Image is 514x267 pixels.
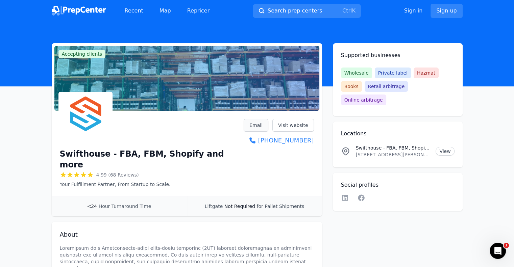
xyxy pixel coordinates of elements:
a: Sign up [431,4,462,18]
h1: Swifthouse - FBA, FBM, Shopify and more [60,149,244,170]
span: Wholesale [341,68,372,78]
span: Books [341,81,362,92]
a: Email [244,119,268,132]
a: View [436,147,454,156]
span: for Pallet Shipments [256,204,304,209]
span: Online arbitrage [341,95,386,105]
p: [STREET_ADDRESS][PERSON_NAME][US_STATE] [356,151,431,158]
kbd: Ctrl [342,7,352,14]
span: 1 [504,243,509,248]
a: [PHONE_NUMBER] [244,136,314,145]
a: Map [154,4,176,18]
h2: Social profiles [341,181,455,189]
span: Not Required [224,204,255,209]
span: <24 [87,204,97,209]
img: Swifthouse - FBA, FBM, Shopify and more [60,93,111,144]
h2: About [60,230,314,239]
span: Hour Turnaround Time [99,204,151,209]
span: 4.99 (68 Reviews) [96,171,139,178]
p: Your Fulfillment Partner, From Startup to Scale. [60,181,244,188]
a: Repricer [182,4,215,18]
h2: Locations [341,130,455,138]
span: Retail arbitrage [365,81,408,92]
a: Recent [119,4,149,18]
h2: Supported businesses [341,51,455,59]
a: Sign in [404,7,423,15]
img: PrepCenter [52,6,106,16]
span: Search prep centers [268,7,322,15]
p: Swifthouse - FBA, FBM, Shopify and more Location [356,144,431,151]
iframe: Intercom live chat [490,243,506,259]
button: Search prep centersCtrlK [253,4,361,18]
a: Visit website [272,119,314,132]
span: Liftgate [205,204,223,209]
span: Hazmat [414,68,439,78]
span: Private label [375,68,411,78]
span: Accepting clients [58,50,106,58]
kbd: K [352,7,356,14]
